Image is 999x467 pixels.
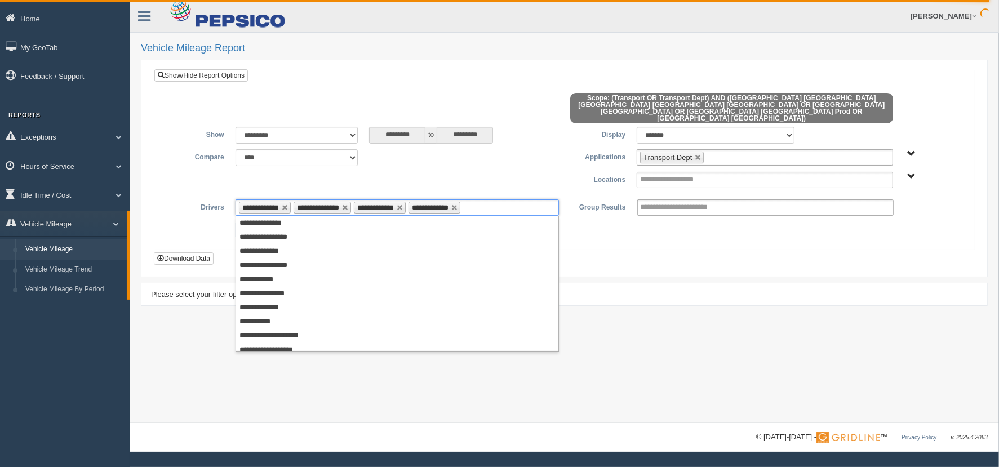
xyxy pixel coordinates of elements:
[951,434,988,441] span: v. 2025.4.2063
[163,149,230,163] label: Compare
[163,127,230,140] label: Show
[570,93,894,123] span: Scope: (Transport OR Transport Dept) AND ([GEOGRAPHIC_DATA] [GEOGRAPHIC_DATA] [GEOGRAPHIC_DATA] [...
[163,199,230,213] label: Drivers
[20,239,127,260] a: Vehicle Mileage
[565,199,632,213] label: Group Results
[565,127,632,140] label: Display
[151,290,417,299] span: Please select your filter options above and click "Apply Filters" to view your report.
[141,43,988,54] h2: Vehicle Mileage Report
[756,432,988,443] div: © [DATE]-[DATE] - ™
[20,279,127,300] a: Vehicle Mileage By Period
[565,172,632,185] label: Locations
[154,69,248,82] a: Show/Hide Report Options
[565,149,632,163] label: Applications
[425,127,437,144] span: to
[20,260,127,280] a: Vehicle Mileage Trend
[816,432,880,443] img: Gridline
[902,434,936,441] a: Privacy Policy
[643,153,692,162] span: Transport Dept
[154,252,214,265] button: Download Data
